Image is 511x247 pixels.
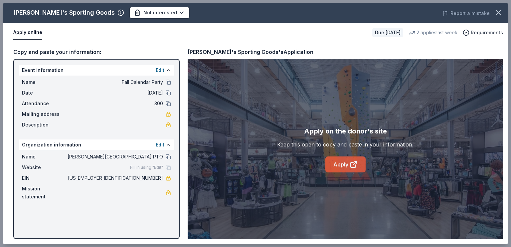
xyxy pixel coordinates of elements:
[442,9,490,17] button: Report a mistake
[22,78,67,86] span: Name
[156,141,164,149] button: Edit
[129,7,190,19] button: Not interested
[372,28,403,37] div: Due [DATE]
[22,121,67,129] span: Description
[13,48,180,56] div: Copy and paste your information:
[13,7,115,18] div: [PERSON_NAME]'s Sporting Goods
[67,78,163,86] span: Fall Calendar Party
[188,48,313,56] div: [PERSON_NAME]'s Sporting Goods's Application
[22,100,67,108] span: Attendance
[67,174,163,182] span: [US_EMPLOYER_IDENTIFICATION_NUMBER]
[471,29,503,37] span: Requirements
[67,153,163,161] span: [PERSON_NAME][GEOGRAPHIC_DATA] PTO
[67,100,163,108] span: 300
[409,29,457,37] div: 2 applies last week
[22,110,67,118] span: Mailing address
[143,9,177,17] span: Not interested
[19,65,174,76] div: Event information
[463,29,503,37] button: Requirements
[156,66,164,74] button: Edit
[19,139,174,150] div: Organization information
[22,185,67,201] span: Mission statement
[22,89,67,97] span: Date
[22,153,67,161] span: Name
[130,165,163,170] span: Fill in using "Edit"
[277,140,414,148] div: Keep this open to copy and paste in your information.
[325,156,366,172] a: Apply
[22,163,67,171] span: Website
[13,26,42,40] button: Apply online
[67,89,163,97] span: [DATE]
[304,126,387,136] div: Apply on the donor's site
[22,174,67,182] span: EIN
